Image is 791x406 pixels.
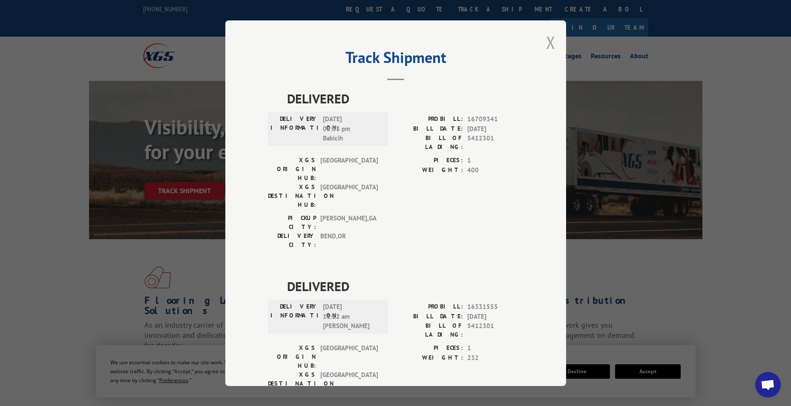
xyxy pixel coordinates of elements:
span: 5412301 [467,134,523,152]
label: PIECES: [396,156,463,166]
label: BILL OF LADING: [396,321,463,339]
span: [GEOGRAPHIC_DATA] [320,156,378,183]
label: XGS ORIGIN HUB: [268,343,316,370]
label: PICKUP CITY: [268,214,316,232]
span: 1 [467,156,523,166]
label: PROBILL: [396,114,463,124]
label: DELIVERY INFORMATION: [270,114,319,143]
label: XGS ORIGIN HUB: [268,156,316,183]
span: [GEOGRAPHIC_DATA] [320,370,378,397]
span: [GEOGRAPHIC_DATA] [320,183,378,209]
span: [DATE] [467,124,523,134]
label: BILL DATE: [396,312,463,321]
label: PROBILL: [396,302,463,312]
div: Open chat [755,372,781,397]
label: WEIGHT: [396,165,463,175]
span: 232 [467,353,523,363]
h2: Track Shipment [268,51,523,68]
span: 5412301 [467,321,523,339]
label: BILL DATE: [396,124,463,134]
span: BEND , OR [320,232,378,249]
span: [PERSON_NAME] , GA [320,214,378,232]
label: BILL OF LADING: [396,134,463,152]
span: [GEOGRAPHIC_DATA] [320,343,378,370]
label: PIECES: [396,343,463,353]
span: DELIVERED [287,89,523,108]
label: XGS DESTINATION HUB: [268,370,316,397]
span: [DATE] [467,312,523,321]
span: 16331555 [467,302,523,312]
span: 1 [467,343,523,353]
label: XGS DESTINATION HUB: [268,183,316,209]
button: Close modal [546,31,555,54]
span: [DATE] 11:12 am [PERSON_NAME] [323,302,380,331]
label: DELIVERY CITY: [268,232,316,249]
span: 16709341 [467,114,523,124]
label: DELIVERY INFORMATION: [270,302,319,331]
label: WEIGHT: [396,353,463,363]
span: 400 [467,165,523,175]
span: DELIVERED [287,277,523,296]
span: [DATE] 02:03 pm Babicih [323,114,380,143]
